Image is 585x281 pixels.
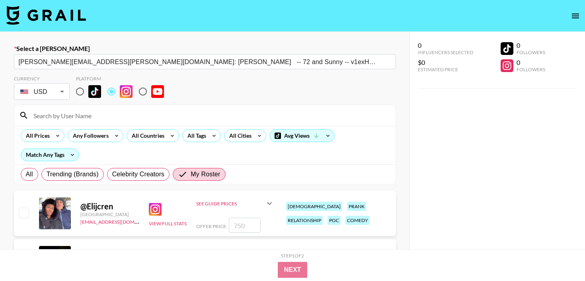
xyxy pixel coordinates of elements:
div: comedy [345,216,370,225]
div: See Guide Prices [196,194,274,213]
span: Trending (Brands) [47,170,99,179]
div: @ Elijcren [80,201,139,211]
span: Celebrity Creators [112,170,165,179]
div: 0 [517,41,545,49]
div: Avg Views [270,130,334,142]
span: All [26,170,33,179]
div: relationship [286,216,323,225]
div: Estimated Price [418,66,473,72]
div: Followers [517,66,545,72]
img: TikTok [88,85,101,98]
label: Select a [PERSON_NAME] [14,45,396,53]
div: Any Followers [68,130,110,142]
div: Platform [76,76,170,82]
button: View Full Stats [149,221,187,226]
div: Influencers Selected [418,49,473,55]
img: Instagram [120,85,133,98]
a: [EMAIL_ADDRESS][DOMAIN_NAME] [80,217,160,225]
div: [DEMOGRAPHIC_DATA] [286,202,342,211]
div: prank [347,202,366,211]
div: All Prices [21,130,51,142]
div: Match Any Tags [21,149,79,161]
div: [GEOGRAPHIC_DATA] [80,211,139,217]
div: See Guide Prices [196,242,274,261]
input: Search by User Name [29,109,391,122]
img: Instagram [149,203,162,216]
span: My Roster [191,170,220,179]
input: 750 [229,218,261,233]
button: open drawer [567,8,583,24]
div: All Countries [127,130,166,142]
img: YouTube [151,85,164,98]
span: Offer Price: [196,223,227,229]
div: All Cities [224,130,253,142]
div: Followers [517,49,545,55]
div: See Guide Prices [196,201,265,207]
div: 0 [517,59,545,66]
div: Step 1 of 2 [281,253,304,259]
div: poc [328,216,341,225]
div: All Tags [183,130,208,142]
div: Currency [14,76,70,82]
div: $0 [418,59,473,66]
button: Next [278,262,308,278]
div: USD [16,85,68,99]
img: Grail Talent [6,6,86,25]
div: 0 [418,41,473,49]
